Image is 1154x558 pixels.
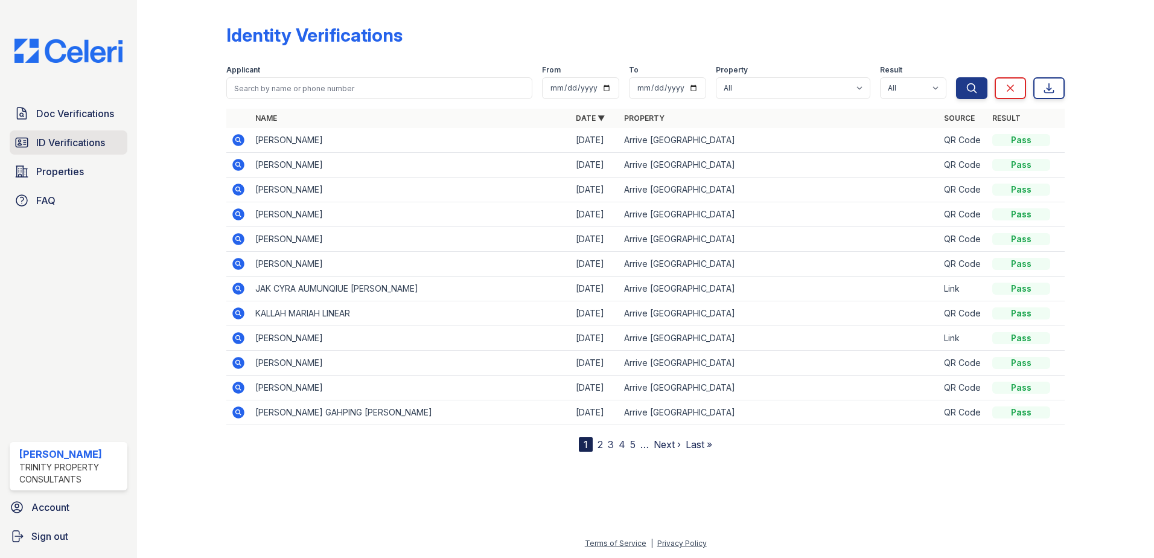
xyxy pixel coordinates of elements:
td: [DATE] [571,178,619,202]
td: QR Code [939,202,987,227]
a: Date ▼ [576,114,605,123]
a: 5 [630,438,636,451]
div: Pass [992,357,1050,369]
td: JAK CYRA AUMUNQIUE [PERSON_NAME] [250,277,571,301]
label: Property [716,65,748,75]
div: Pass [992,134,1050,146]
td: [PERSON_NAME] [250,128,571,153]
td: [PERSON_NAME] [250,351,571,376]
td: QR Code [939,252,987,277]
a: Result [992,114,1021,123]
div: 1 [579,437,593,452]
td: [PERSON_NAME] [250,252,571,277]
div: [PERSON_NAME] [19,447,123,461]
td: Arrive [GEOGRAPHIC_DATA] [619,252,940,277]
td: [DATE] [571,153,619,178]
td: QR Code [939,351,987,376]
div: Pass [992,307,1050,319]
td: QR Code [939,128,987,153]
span: ID Verifications [36,135,105,150]
div: Pass [992,184,1050,196]
label: To [629,65,639,75]
td: Arrive [GEOGRAPHIC_DATA] [619,326,940,351]
a: Account [5,495,132,519]
img: CE_Logo_Blue-a8612792a0a2168367f1c8372b55b34899dd931a85d93a1a3d3e32e68fde9ad4.png [5,39,132,63]
label: Result [880,65,902,75]
td: Arrive [GEOGRAPHIC_DATA] [619,202,940,227]
td: Link [939,326,987,351]
div: Pass [992,406,1050,418]
td: Arrive [GEOGRAPHIC_DATA] [619,376,940,400]
span: FAQ [36,193,56,208]
td: Arrive [GEOGRAPHIC_DATA] [619,128,940,153]
div: Pass [992,283,1050,295]
td: [DATE] [571,326,619,351]
td: QR Code [939,400,987,425]
a: Doc Verifications [10,101,127,126]
td: QR Code [939,301,987,326]
td: Arrive [GEOGRAPHIC_DATA] [619,178,940,202]
td: [DATE] [571,202,619,227]
div: Pass [992,233,1050,245]
td: KALLAH MARIAH LINEAR [250,301,571,326]
a: Name [255,114,277,123]
td: [PERSON_NAME] [250,202,571,227]
td: [DATE] [571,277,619,301]
div: Trinity Property Consultants [19,461,123,486]
span: Sign out [31,529,68,544]
span: Doc Verifications [36,106,114,121]
a: FAQ [10,188,127,213]
div: Pass [992,332,1050,344]
td: Arrive [GEOGRAPHIC_DATA] [619,351,940,376]
td: [DATE] [571,400,619,425]
td: Link [939,277,987,301]
td: [PERSON_NAME] GAHPING [PERSON_NAME] [250,400,571,425]
td: Arrive [GEOGRAPHIC_DATA] [619,153,940,178]
td: [PERSON_NAME] [250,153,571,178]
td: [DATE] [571,128,619,153]
td: QR Code [939,153,987,178]
div: | [651,539,653,548]
td: [PERSON_NAME] [250,326,571,351]
td: [PERSON_NAME] [250,227,571,252]
td: QR Code [939,227,987,252]
a: 4 [619,438,625,451]
a: Last » [686,438,712,451]
div: Pass [992,208,1050,220]
span: Account [31,500,69,515]
td: QR Code [939,376,987,400]
td: [DATE] [571,227,619,252]
a: 2 [598,438,603,451]
td: [PERSON_NAME] [250,376,571,400]
td: [DATE] [571,301,619,326]
td: QR Code [939,178,987,202]
span: Properties [36,164,84,179]
td: Arrive [GEOGRAPHIC_DATA] [619,227,940,252]
label: Applicant [226,65,260,75]
a: Terms of Service [585,539,646,548]
div: Pass [992,159,1050,171]
td: Arrive [GEOGRAPHIC_DATA] [619,277,940,301]
a: Properties [10,159,127,184]
a: 3 [608,438,614,451]
a: Privacy Policy [657,539,707,548]
td: [DATE] [571,376,619,400]
a: ID Verifications [10,130,127,155]
input: Search by name or phone number [226,77,532,99]
td: Arrive [GEOGRAPHIC_DATA] [619,400,940,425]
a: Sign out [5,524,132,548]
a: Property [624,114,665,123]
td: Arrive [GEOGRAPHIC_DATA] [619,301,940,326]
a: Next › [654,438,681,451]
span: … [640,437,649,452]
td: [DATE] [571,351,619,376]
td: [PERSON_NAME] [250,178,571,202]
label: From [542,65,561,75]
div: Identity Verifications [226,24,403,46]
a: Source [944,114,975,123]
td: [DATE] [571,252,619,277]
div: Pass [992,382,1050,394]
div: Pass [992,258,1050,270]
